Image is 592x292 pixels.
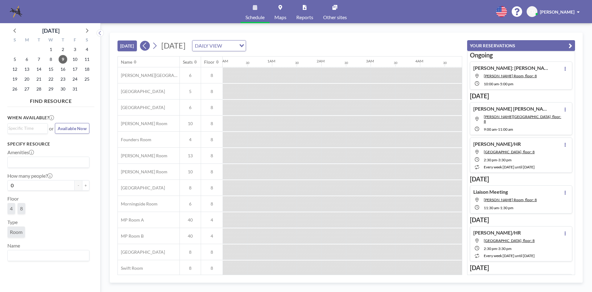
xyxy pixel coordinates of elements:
[47,85,55,93] span: Wednesday, October 29, 2025
[473,65,550,71] h4: [PERSON_NAME]: [PERSON_NAME] / [PERSON_NAME]
[498,127,513,132] span: 11:00 AM
[71,85,79,93] span: Friday, October 31, 2025
[484,127,497,132] span: 9:00 AM
[35,75,43,83] span: Tuesday, October 21, 2025
[473,189,508,195] h4: Liaison Meeting
[415,59,423,63] div: 4AM
[83,45,91,54] span: Saturday, October 4, 2025
[180,249,201,255] span: 8
[470,175,572,183] h3: [DATE]
[10,229,23,235] span: Room
[180,73,201,78] span: 6
[500,205,513,210] span: 1:30 PM
[201,73,223,78] span: 8
[180,217,201,223] span: 40
[484,114,561,124] span: Ansley Room, floor: 8
[118,153,167,159] span: [PERSON_NAME] Room
[71,55,79,64] span: Friday, October 10, 2025
[118,217,144,223] span: MP Room A
[317,59,325,63] div: 2AM
[201,121,223,126] span: 8
[10,6,22,18] img: organization-logo
[473,106,550,112] h4: [PERSON_NAME] [PERSON_NAME]: Interview
[498,158,512,162] span: 3:30 PM
[473,141,521,147] h4: [PERSON_NAME]/HR
[118,265,143,271] span: Swift Room
[35,55,43,64] span: Tuesday, October 7, 2025
[7,243,20,249] label: Name
[194,42,223,50] span: DAILY VIEW
[484,197,537,202] span: Hiers Room, floor: 8
[180,169,201,175] span: 10
[42,26,60,35] div: [DATE]
[23,75,31,83] span: Monday, October 20, 2025
[118,105,165,110] span: [GEOGRAPHIC_DATA]
[118,249,165,255] span: [GEOGRAPHIC_DATA]
[8,252,86,260] input: Search for option
[118,121,167,126] span: [PERSON_NAME] Room
[161,41,186,50] span: [DATE]
[180,201,201,207] span: 6
[180,121,201,126] span: 10
[529,9,535,15] span: CD
[71,75,79,83] span: Friday, October 24, 2025
[69,36,81,44] div: F
[201,169,223,175] span: 8
[82,180,89,191] button: +
[224,42,236,50] input: Search for option
[497,246,498,251] span: -
[118,89,165,94] span: [GEOGRAPHIC_DATA]
[218,59,228,63] div: 12AM
[443,61,447,65] div: 30
[180,185,201,191] span: 8
[274,15,286,20] span: Maps
[59,55,67,64] span: Thursday, October 9, 2025
[470,264,572,272] h3: [DATE]
[35,65,43,74] span: Tuesday, October 14, 2025
[296,15,313,20] span: Reports
[7,141,89,147] h3: Specify resource
[201,233,223,239] span: 4
[10,65,19,74] span: Sunday, October 12, 2025
[470,51,572,59] h3: Ongoing
[497,158,498,162] span: -
[47,75,55,83] span: Wednesday, October 22, 2025
[394,61,397,65] div: 30
[23,55,31,64] span: Monday, October 6, 2025
[183,59,193,65] div: Seats
[180,137,201,142] span: 4
[47,65,55,74] span: Wednesday, October 15, 2025
[8,124,47,133] div: Search for option
[8,158,86,166] input: Search for option
[180,233,201,239] span: 40
[81,36,93,44] div: S
[201,265,223,271] span: 8
[59,85,67,93] span: Thursday, October 30, 2025
[55,123,89,134] button: Available Now
[500,82,513,86] span: 5:00 PM
[10,55,19,64] span: Sunday, October 5, 2025
[10,205,13,211] span: 4
[57,36,69,44] div: T
[201,105,223,110] span: 8
[484,253,535,258] span: every week [DATE] until [DATE]
[33,36,45,44] div: T
[35,85,43,93] span: Tuesday, October 28, 2025
[473,230,521,236] h4: [PERSON_NAME]/HR
[484,74,537,78] span: Hiers Room, floor: 8
[118,73,179,78] span: [PERSON_NAME][GEOGRAPHIC_DATA]
[45,36,57,44] div: W
[59,45,67,54] span: Thursday, October 2, 2025
[10,75,19,83] span: Sunday, October 19, 2025
[180,153,201,159] span: 13
[47,45,55,54] span: Wednesday, October 1, 2025
[59,65,67,74] span: Thursday, October 16, 2025
[499,82,500,86] span: -
[201,153,223,159] span: 8
[83,65,91,74] span: Saturday, October 18, 2025
[118,137,151,142] span: Founders Room
[8,125,44,132] input: Search for option
[23,65,31,74] span: Monday, October 13, 2025
[323,15,347,20] span: Other sites
[470,92,572,100] h3: [DATE]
